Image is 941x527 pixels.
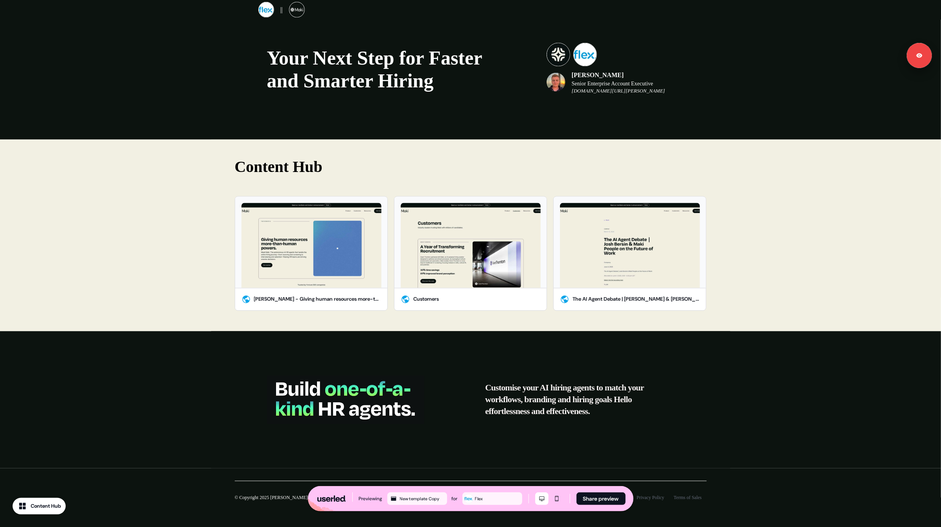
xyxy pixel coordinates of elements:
[572,81,665,87] p: Senior Enterprise Account Executive
[572,72,624,78] strong: [PERSON_NAME]
[669,491,706,505] a: Terms of Sales
[475,495,521,502] div: Flex
[394,196,547,311] button: CustomersCustomers
[632,491,669,505] a: Privacy Policy
[413,296,439,303] div: Customers
[241,203,381,288] img: Maki - Giving human resources more-than-human powers.
[573,296,700,303] div: The AI Agent Debate | [PERSON_NAME] & [PERSON_NAME] People on the Future of Work
[400,495,446,502] div: New template Copy
[535,492,549,505] button: Desktop mode
[401,203,541,288] img: Customers
[572,88,665,94] em: [DOMAIN_NAME][URL][PERSON_NAME]
[254,296,381,303] div: [PERSON_NAME] - Giving human resources more-than-human powers.
[359,495,383,503] div: Previewing
[13,498,66,514] button: Content Hub
[280,5,283,15] p: ||
[267,46,503,92] p: Your Next Step for Faster and Smarter Hiring
[235,495,370,501] p: © Copyright 2025 [PERSON_NAME] People SAS. All rights reserved.
[452,495,458,503] div: for
[576,492,626,505] button: Share preview
[235,155,707,179] p: Content Hub
[31,502,61,510] div: Content Hub
[235,196,388,311] button: Maki - Giving human resources more-than-human powers.[PERSON_NAME] - Giving human resources more-...
[550,492,563,505] button: Mobile mode
[553,196,706,311] button: The AI Agent Debate | [PERSON_NAME] & [PERSON_NAME] People on the Future of Work
[485,382,674,418] p: Customise your AI hiring agents to match your workflows, branding and hiring goals Hello effortle...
